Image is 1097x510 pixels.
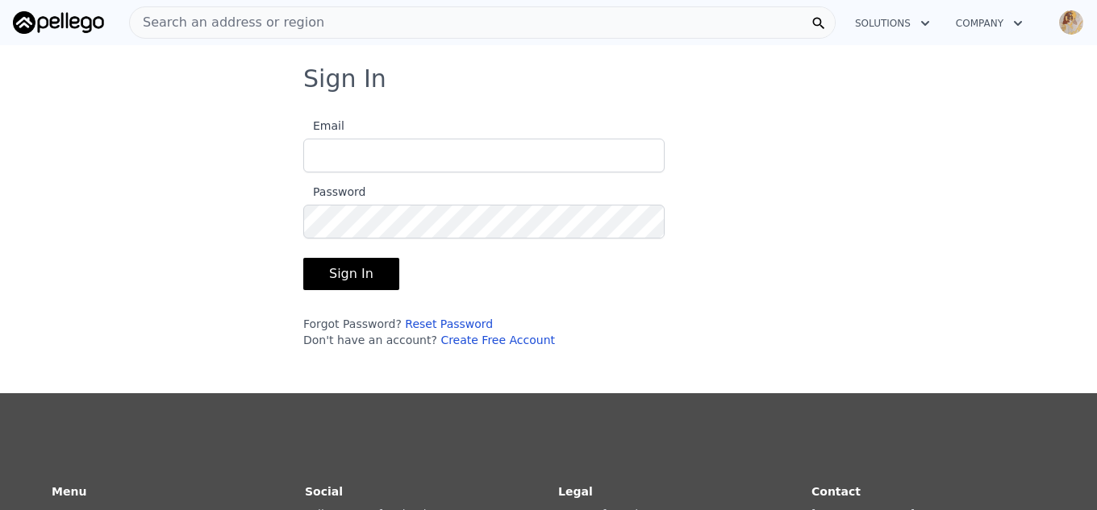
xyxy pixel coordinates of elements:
[1058,10,1084,35] img: avatar
[305,485,343,498] strong: Social
[943,9,1036,38] button: Company
[303,139,665,172] input: Email
[303,258,399,290] button: Sign In
[130,13,324,32] span: Search an address or region
[52,485,86,498] strong: Menu
[303,185,365,198] span: Password
[842,9,943,38] button: Solutions
[303,119,344,132] span: Email
[303,316,665,348] div: Forgot Password? Don't have an account?
[558,485,593,498] strong: Legal
[405,317,493,330] a: Reset Password
[13,11,104,34] img: Pellego
[811,485,861,498] strong: Contact
[440,334,555,346] a: Create Free Account
[303,205,665,238] input: Password
[303,64,794,93] h3: Sign In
